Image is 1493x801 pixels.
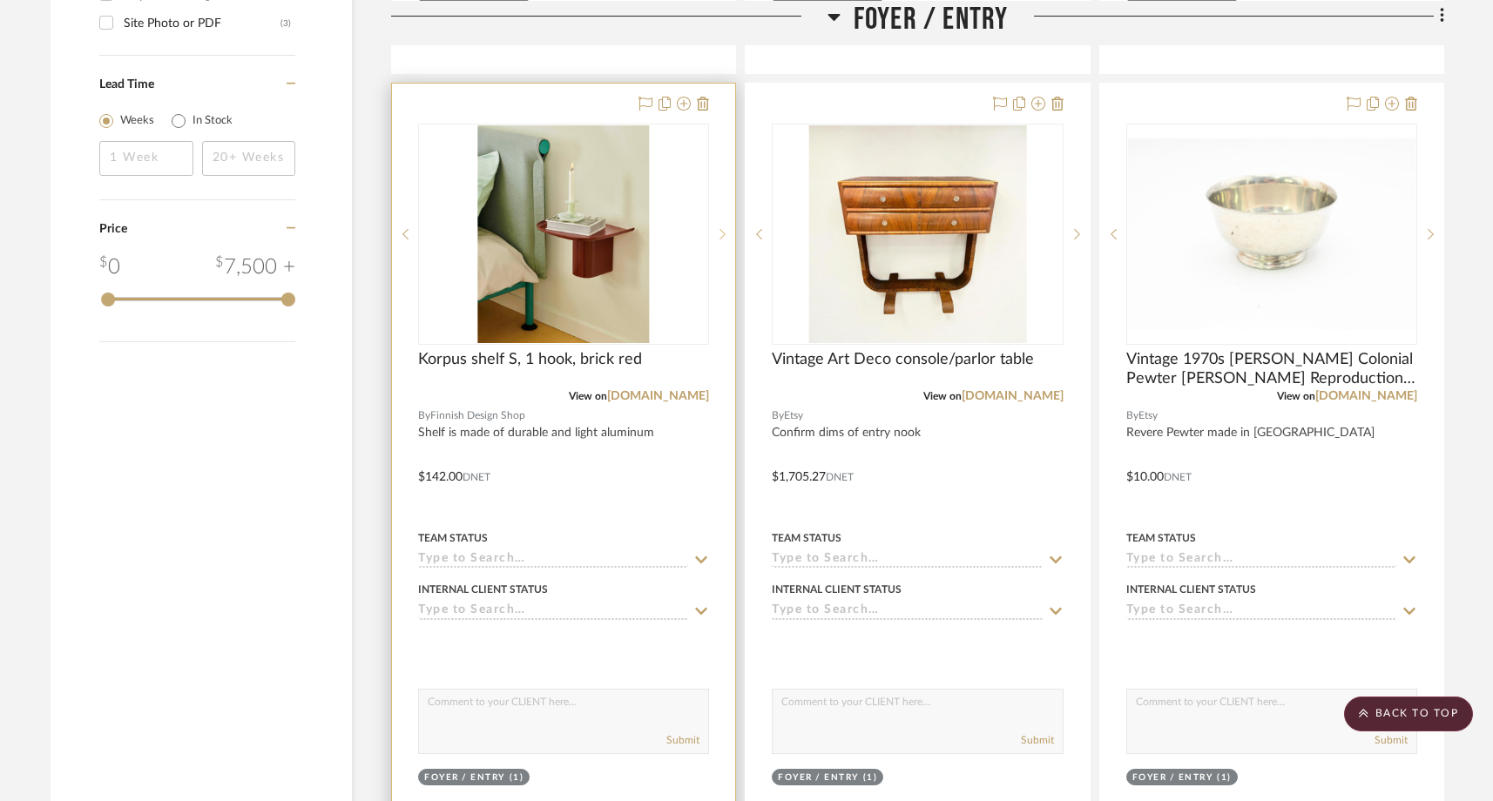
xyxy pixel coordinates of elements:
span: Price [99,223,127,235]
span: View on [1277,391,1315,401]
button: Submit [1021,732,1054,748]
input: Type to Search… [772,552,1042,569]
span: Etsy [784,407,803,424]
input: Type to Search… [418,603,688,620]
button: Submit [1375,732,1408,748]
button: Submit [666,732,699,748]
div: 0 [773,125,1062,344]
span: Vintage Art Deco console/parlor table [772,350,1034,369]
div: (3) [280,10,291,37]
a: [DOMAIN_NAME] [962,390,1064,402]
div: Site Photo or PDF [124,10,280,37]
span: Etsy [1138,407,1158,424]
img: Vintage 1970s Boardman Colonial Pewter Paul Revere Reproduction Footed 4" Bowl Dish [1128,138,1415,330]
a: [DOMAIN_NAME] [1315,390,1417,402]
div: Internal Client Status [1126,582,1256,597]
div: 1 [419,125,708,344]
span: Finnish Design Shop [430,407,525,424]
span: View on [569,391,607,401]
span: View on [923,391,962,401]
span: Korpus shelf S, 1 hook, brick red [418,350,642,369]
div: (1) [510,771,524,784]
span: By [418,407,430,424]
div: 0 [99,252,120,283]
input: Type to Search… [1126,552,1396,569]
div: (1) [1217,771,1232,784]
img: Vintage Art Deco console/parlor table [808,125,1026,343]
span: By [772,407,784,424]
div: Foyer / Entry [424,771,505,784]
input: 1 Week [99,141,193,176]
span: Lead Time [99,78,154,91]
div: (1) [863,771,878,784]
span: By [1126,407,1138,424]
div: 7,500 + [215,252,295,283]
label: Weeks [120,112,154,130]
input: Type to Search… [772,603,1042,620]
input: 20+ Weeks [202,141,296,176]
div: Team Status [772,530,841,546]
input: Type to Search… [418,552,688,569]
scroll-to-top-button: BACK TO TOP [1344,697,1473,731]
input: Type to Search… [1126,603,1396,620]
label: In Stock [193,112,233,130]
div: Team Status [418,530,488,546]
div: Internal Client Status [418,582,548,597]
div: Team Status [1126,530,1196,546]
div: Foyer / Entry [1132,771,1213,784]
img: Korpus shelf S, 1 hook, brick red [478,125,650,343]
div: Foyer / Entry [778,771,859,784]
a: [DOMAIN_NAME] [607,390,709,402]
span: Vintage 1970s [PERSON_NAME] Colonial Pewter [PERSON_NAME] Reproduction Footed 4" Bowl Dish [1126,350,1417,388]
div: Internal Client Status [772,582,902,597]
